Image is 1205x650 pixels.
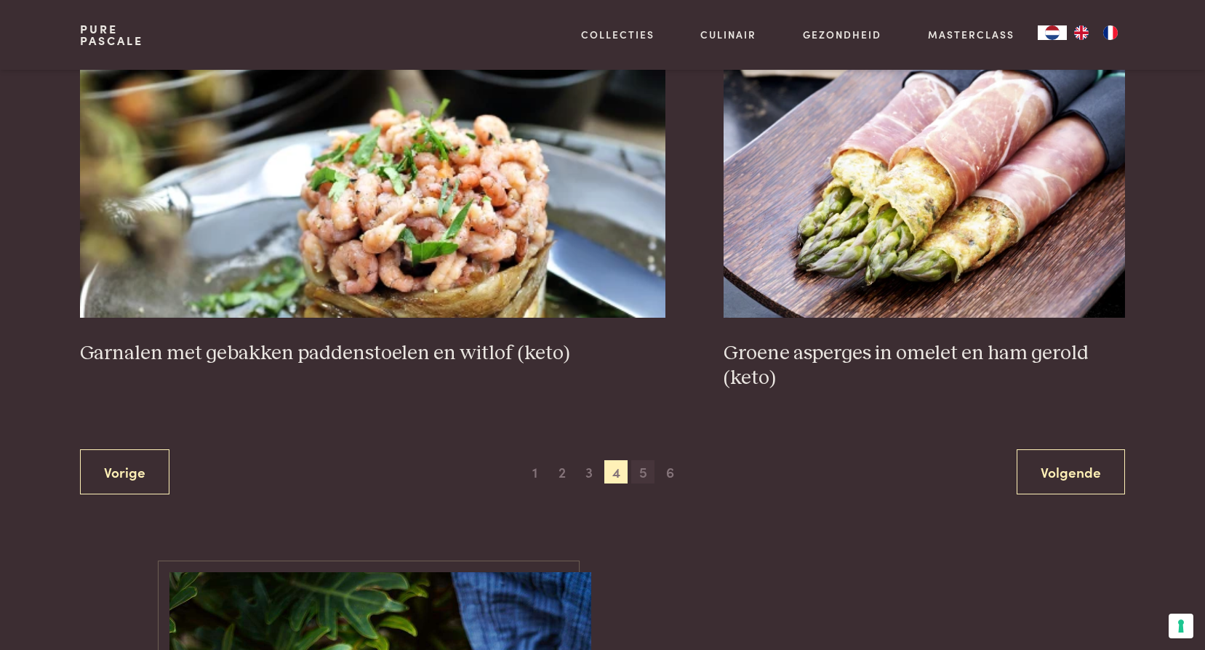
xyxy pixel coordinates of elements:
[700,27,756,42] a: Culinair
[581,27,654,42] a: Collecties
[604,460,628,484] span: 4
[1038,25,1067,40] a: NL
[80,341,665,366] h3: Garnalen met gebakken paddenstoelen en witlof (keto)
[928,27,1014,42] a: Masterclass
[524,460,547,484] span: 1
[659,460,682,484] span: 6
[80,27,665,366] a: Garnalen met gebakken paddenstoelen en witlof (keto) Garnalen met gebakken paddenstoelen en witlo...
[80,449,169,495] a: Vorige
[631,460,654,484] span: 5
[1169,614,1193,638] button: Uw voorkeuren voor toestemming voor trackingtechnologieën
[80,23,143,47] a: PurePascale
[1067,25,1125,40] ul: Language list
[803,27,881,42] a: Gezondheid
[724,27,1125,391] a: Groene asperges in omelet en ham gerold (keto) Groene asperges in omelet en ham gerold (keto)
[1038,25,1125,40] aside: Language selected: Nederlands
[724,341,1125,391] h3: Groene asperges in omelet en ham gerold (keto)
[724,27,1125,318] img: Groene asperges in omelet en ham gerold (keto)
[80,27,665,318] img: Garnalen met gebakken paddenstoelen en witlof (keto)
[577,460,601,484] span: 3
[551,460,574,484] span: 2
[1067,25,1096,40] a: EN
[1017,449,1125,495] a: Volgende
[1096,25,1125,40] a: FR
[1038,25,1067,40] div: Language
